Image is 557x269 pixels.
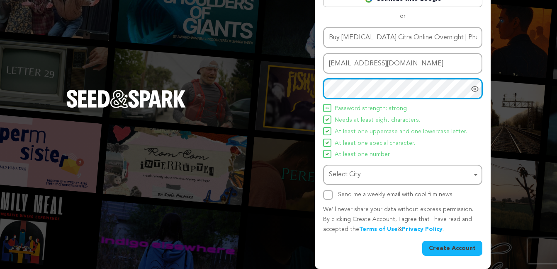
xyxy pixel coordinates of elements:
img: Seed&Spark Icon [326,118,329,121]
label: Send me a weekly email with cool film news [338,192,452,197]
span: At least one number. [335,150,391,160]
span: At least one special character. [335,139,415,149]
input: Email address [323,53,482,74]
span: or [395,12,411,20]
img: Seed&Spark Icon [326,152,329,156]
input: Name [323,27,482,48]
a: Privacy Policy [402,226,443,232]
img: Seed&Spark Icon [326,106,329,110]
button: Create Account [422,241,482,256]
img: Seed&Spark Icon [326,141,329,144]
a: Terms of Use [359,226,398,232]
a: Show password as plain text. Warning: this will display your password on the screen. [471,85,479,93]
div: Select City [329,169,472,181]
span: Needs at least eight characters. [335,115,420,125]
span: At least one uppercase and one lowercase letter. [335,127,467,137]
p: We’ll never share your data without express permission. By clicking Create Account, I agree that ... [323,205,482,234]
img: Seed&Spark Logo [66,90,186,108]
img: Seed&Spark Icon [326,130,329,133]
a: Seed&Spark Homepage [66,90,186,125]
span: Password strength: strong [335,104,407,114]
